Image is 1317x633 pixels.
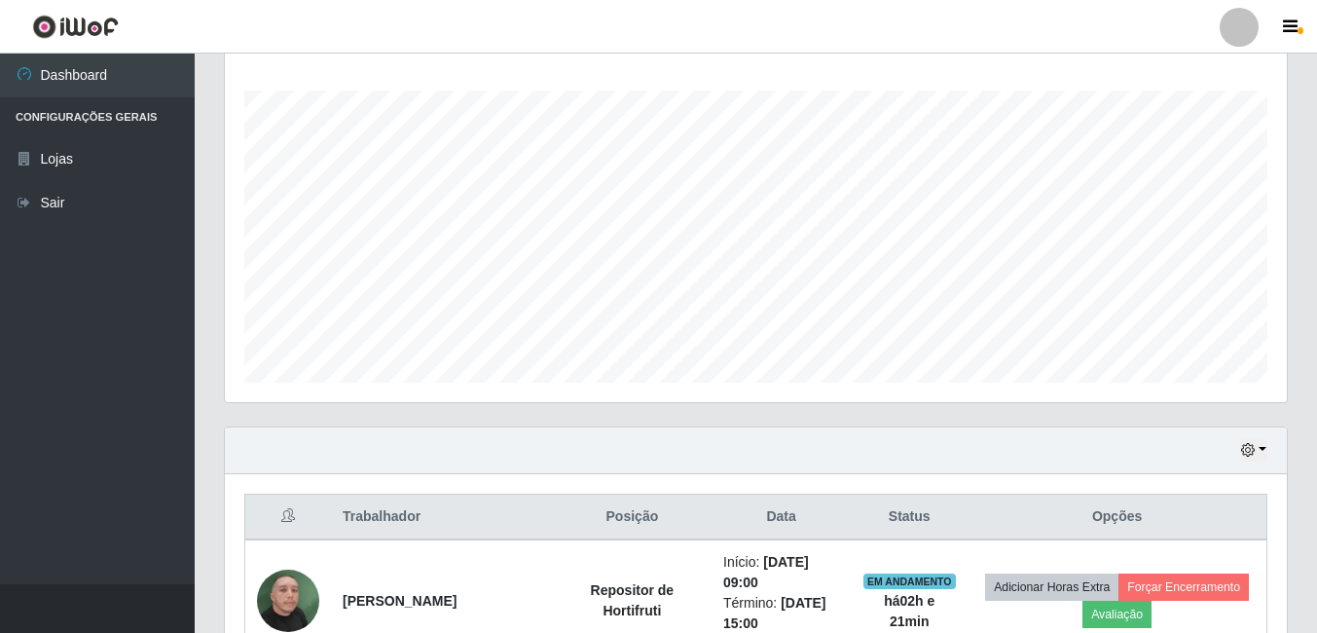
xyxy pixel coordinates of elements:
[331,495,553,540] th: Trabalhador
[985,574,1118,601] button: Adicionar Horas Extra
[1118,574,1249,601] button: Forçar Encerramento
[851,495,968,540] th: Status
[343,593,457,609] strong: [PERSON_NAME]
[884,593,934,629] strong: há 02 h e 21 min
[723,554,809,590] time: [DATE] 09:00
[863,574,956,589] span: EM ANDAMENTO
[553,495,712,540] th: Posição
[32,15,119,39] img: CoreUI Logo
[712,495,851,540] th: Data
[968,495,1266,540] th: Opções
[1082,601,1152,628] button: Avaliação
[591,582,675,618] strong: Repositor de Hortifruti
[723,552,839,593] li: Início:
